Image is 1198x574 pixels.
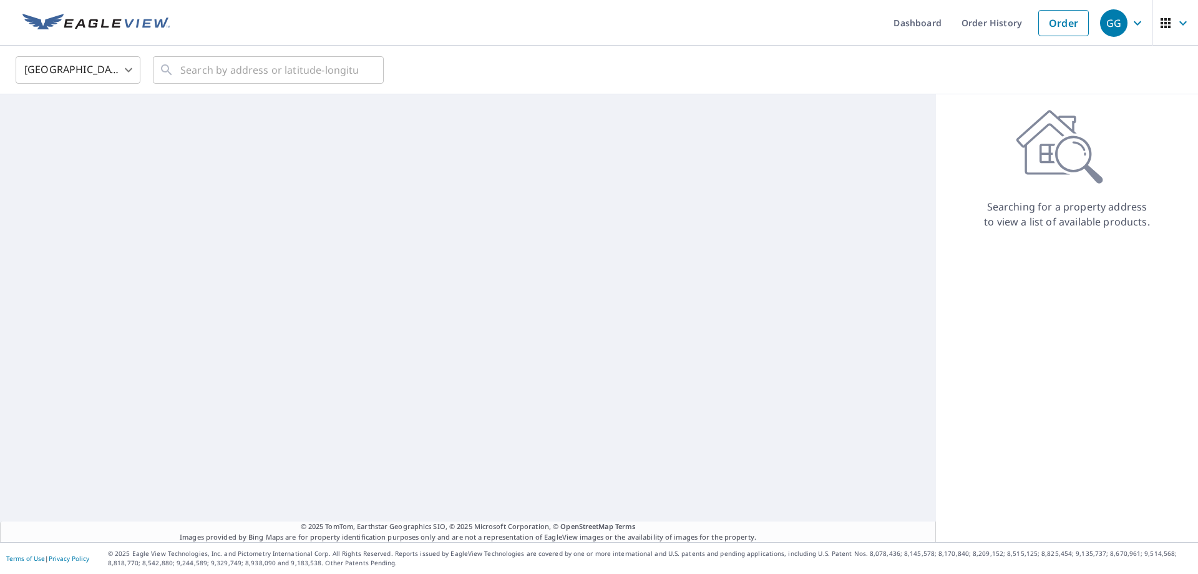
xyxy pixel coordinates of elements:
p: © 2025 Eagle View Technologies, Inc. and Pictometry International Corp. All Rights Reserved. Repo... [108,549,1192,568]
a: Privacy Policy [49,554,89,563]
p: | [6,555,89,562]
p: Searching for a property address to view a list of available products. [983,199,1151,229]
span: © 2025 TomTom, Earthstar Geographics SIO, © 2025 Microsoft Corporation, © [301,522,636,532]
input: Search by address or latitude-longitude [180,52,358,87]
a: Order [1038,10,1089,36]
div: GG [1100,9,1127,37]
div: [GEOGRAPHIC_DATA] [16,52,140,87]
a: Terms [615,522,636,531]
img: EV Logo [22,14,170,32]
a: OpenStreetMap [560,522,613,531]
a: Terms of Use [6,554,45,563]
